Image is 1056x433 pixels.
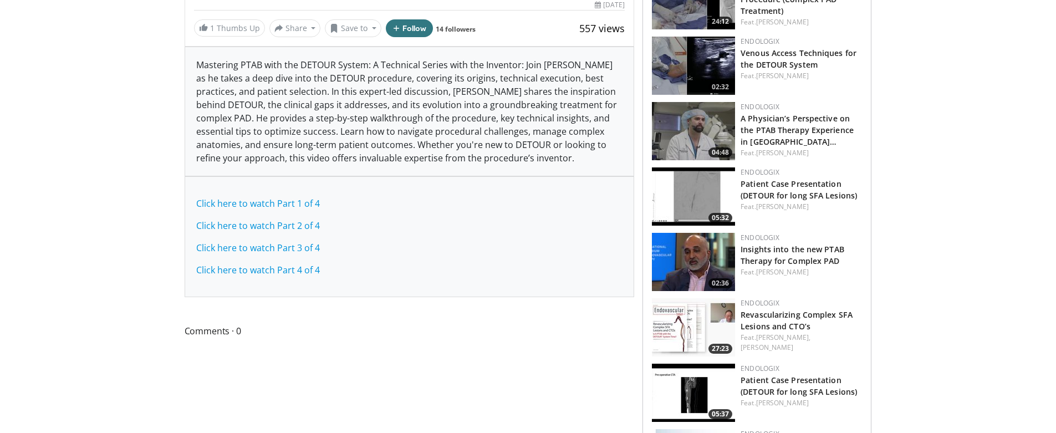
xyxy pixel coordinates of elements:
[741,202,862,212] div: Feat.
[741,267,862,277] div: Feat.
[652,167,735,226] img: 8e469e3f-019b-47df-afe7-ab3e860d9c55.150x105_q85_crop-smart_upscale.jpg
[652,298,735,356] a: 27:23
[652,37,735,95] a: 02:32
[196,197,320,210] a: Click here to watch Part 1 of 4
[269,19,321,37] button: Share
[210,23,215,33] span: 1
[741,398,862,408] div: Feat.
[708,278,732,288] span: 02:36
[196,242,320,254] a: Click here to watch Part 3 of 4
[708,213,732,223] span: 05:32
[741,375,857,397] a: Patient Case Presentation (DETOUR for long SFA Lesions)
[741,333,862,353] div: Feat.
[756,17,809,27] a: [PERSON_NAME]
[741,179,857,201] a: Patient Case Presentation (DETOUR for long SFA Lesions)
[652,233,735,291] a: 02:36
[579,22,625,35] span: 557 views
[741,113,854,147] a: A Physician’s Perspective on the PTAB Therapy Experience in [GEOGRAPHIC_DATA]…
[652,233,735,291] img: 38a6713b-8f91-4441-95cd-eca4fd8431fd.150x105_q85_crop-smart_upscale.jpg
[185,47,634,176] div: Mastering PTAB with the DETOUR System: A Technical Series with the Inventor: Join [PERSON_NAME] a...
[185,324,635,338] span: Comments 0
[741,244,844,266] a: Insights into the new PTAB Therapy for Complex PAD
[196,264,320,276] a: Click here to watch Part 4 of 4
[325,19,381,37] button: Save to
[756,333,810,342] a: [PERSON_NAME],
[756,267,809,277] a: [PERSON_NAME]
[741,364,779,373] a: Endologix
[386,19,433,37] button: Follow
[741,17,862,27] div: Feat.
[741,233,779,242] a: Endologix
[652,167,735,226] a: 05:32
[652,102,735,160] a: 04:48
[708,409,732,419] span: 05:37
[741,102,779,111] a: Endologix
[708,82,732,92] span: 02:32
[652,37,735,95] img: 1fe03d0d-5c5c-4835-9c52-1fb68ed80a71.150x105_q85_crop-smart_upscale.jpg
[652,102,735,160] img: cc3c7460-e6bb-4890-81f6-7130cc1bdeb5.150x105_q85_crop-smart_upscale.jpg
[652,364,735,422] img: a3e031ae-be2e-46e3-af74-2156481deb99.150x105_q85_crop-smart_upscale.jpg
[741,309,853,332] a: Revascularizing Complex SFA Lesions and CTO’s
[741,37,779,46] a: Endologix
[652,298,735,356] img: be4d59eb-1291-4357-919b-a578c3c623cb.150x105_q85_crop-smart_upscale.jpg
[708,344,732,354] span: 27:23
[741,148,862,158] div: Feat.
[741,167,779,177] a: Endologix
[741,71,862,81] div: Feat.
[756,398,809,407] a: [PERSON_NAME]
[652,364,735,422] a: 05:37
[741,48,856,70] a: Venous Access Techniques for the DETOUR System
[741,343,793,352] a: [PERSON_NAME]
[756,71,809,80] a: [PERSON_NAME]
[436,24,476,34] a: 14 followers
[194,19,265,37] a: 1 Thumbs Up
[708,17,732,27] span: 24:12
[756,202,809,211] a: [PERSON_NAME]
[741,298,779,308] a: Endologix
[708,147,732,157] span: 04:48
[196,220,320,232] a: Click here to watch Part 2 of 4
[756,148,809,157] a: [PERSON_NAME]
